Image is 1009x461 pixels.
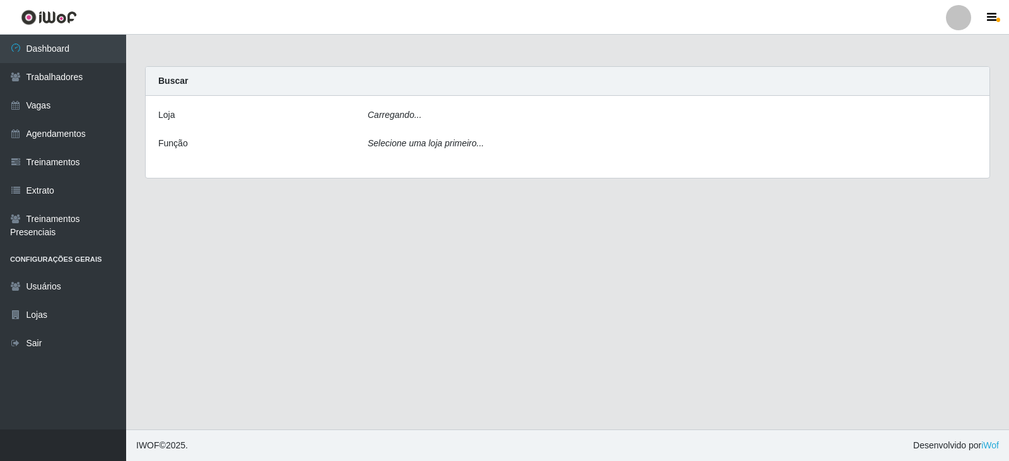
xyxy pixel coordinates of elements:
label: Função [158,137,188,150]
label: Loja [158,108,175,122]
a: iWof [981,440,999,450]
img: CoreUI Logo [21,9,77,25]
span: © 2025 . [136,439,188,452]
i: Carregando... [368,110,422,120]
span: IWOF [136,440,160,450]
strong: Buscar [158,76,188,86]
i: Selecione uma loja primeiro... [368,138,484,148]
span: Desenvolvido por [913,439,999,452]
